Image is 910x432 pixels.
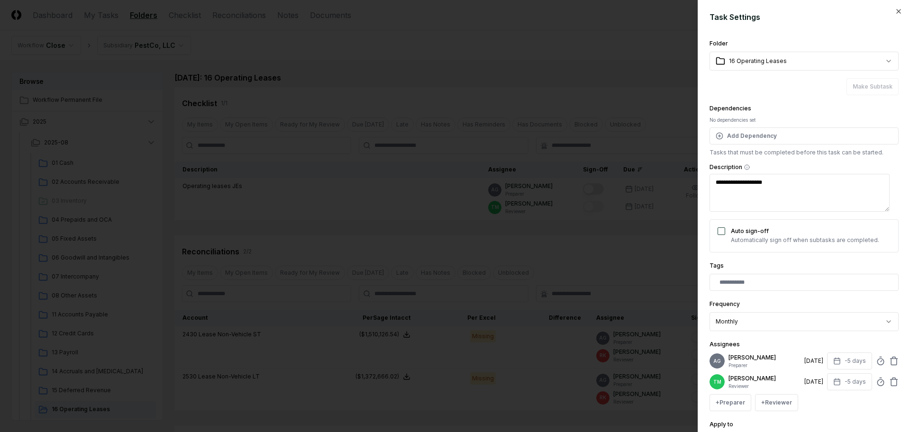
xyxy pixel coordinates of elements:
label: Auto sign-off [731,227,769,234]
label: Assignees [710,341,740,348]
label: Tags [710,262,724,269]
div: [DATE] [804,378,823,386]
label: Dependencies [710,105,751,112]
span: AG [713,358,721,365]
button: -5 days [827,373,872,390]
p: [PERSON_NAME] [728,353,801,362]
label: Folder [710,40,728,47]
p: [PERSON_NAME] [728,374,801,383]
h2: Task Settings [710,11,899,23]
button: Description [744,164,750,170]
p: Automatically sign off when subtasks are completed. [731,236,879,244]
div: [DATE] [804,357,823,365]
label: Apply to [710,421,733,428]
button: +Preparer [710,394,751,411]
p: Tasks that must be completed before this task can be started. [710,148,899,157]
span: TM [713,378,721,386]
label: Description [710,164,899,170]
button: Add Dependency [710,127,899,144]
button: +Reviewer [755,394,798,411]
p: Reviewer [728,383,801,390]
label: Frequency [710,300,740,307]
p: Preparer [728,362,801,369]
div: No dependencies set [710,117,899,124]
button: -5 days [827,352,872,369]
